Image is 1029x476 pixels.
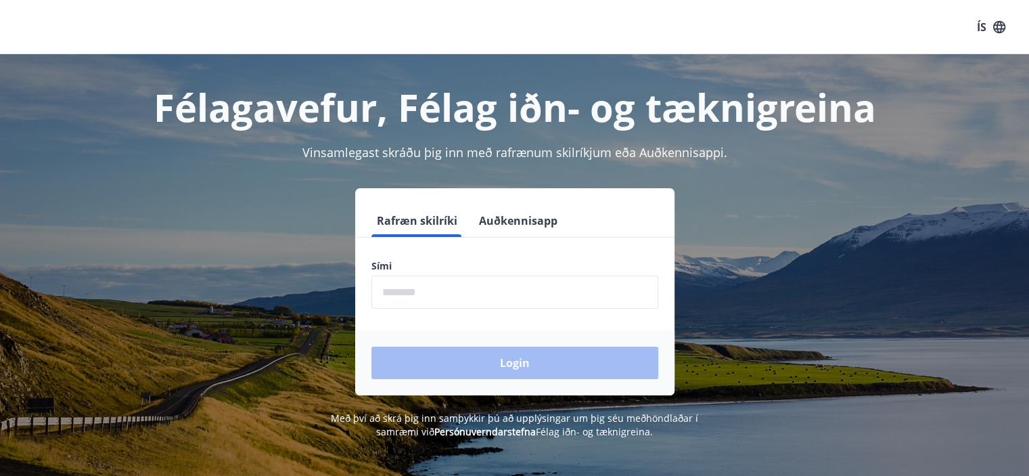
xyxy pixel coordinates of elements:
[474,204,563,237] button: Auðkennisapp
[371,204,463,237] button: Rafræn skilríki
[302,144,727,160] span: Vinsamlegast skráðu þig inn með rafrænum skilríkjum eða Auðkennisappi.
[331,412,698,438] span: Með því að skrá þig inn samþykkir þú að upplýsingar um þig séu meðhöndlaðar í samræmi við Félag i...
[371,259,658,273] label: Sími
[434,425,536,438] a: Persónuverndarstefna
[969,15,1013,39] button: ÍS
[44,81,986,133] h1: Félagavefur, Félag iðn- og tæknigreina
